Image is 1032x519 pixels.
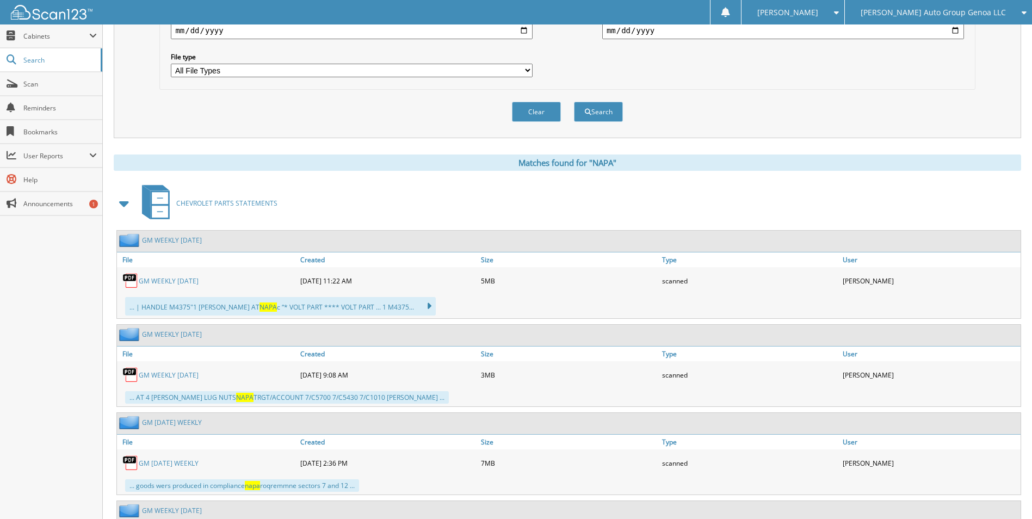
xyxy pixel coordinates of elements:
[574,102,623,122] button: Search
[298,452,478,474] div: [DATE] 2:36 PM
[142,506,202,515] a: GM WEEKLY [DATE]
[122,367,139,383] img: PDF.png
[478,452,659,474] div: 7MB
[139,459,199,468] a: GM [DATE] WEEKLY
[117,252,298,267] a: File
[659,347,840,361] a: Type
[298,347,478,361] a: Created
[840,435,1021,449] a: User
[119,416,142,429] img: folder2.png
[659,270,840,292] div: scanned
[23,151,89,160] span: User Reports
[512,102,561,122] button: Clear
[478,435,659,449] a: Size
[135,182,277,225] a: CHEVROLET PARTS STATEMENTS
[245,481,260,490] span: napa
[659,252,840,267] a: Type
[298,252,478,267] a: Created
[117,347,298,361] a: File
[478,364,659,386] div: 3MB
[23,103,97,113] span: Reminders
[139,370,199,380] a: GM WEEKLY [DATE]
[11,5,92,20] img: scan123-logo-white.svg
[125,479,359,492] div: ... goods wers produced in compliance roqremmne sectors 7 and 12 ...
[840,364,1021,386] div: [PERSON_NAME]
[298,435,478,449] a: Created
[122,273,139,289] img: PDF.png
[139,276,199,286] a: GM WEEKLY [DATE]
[125,297,436,316] div: ... | HANDLE M4375"1 [PERSON_NAME] AT c “* VOLT PART **** VOLT PART ... 1 M4375...
[659,435,840,449] a: Type
[23,79,97,89] span: Scan
[298,270,478,292] div: [DATE] 11:22 AM
[840,270,1021,292] div: [PERSON_NAME]
[142,236,202,245] a: GM WEEKLY [DATE]
[119,233,142,247] img: folder2.png
[840,452,1021,474] div: [PERSON_NAME]
[659,452,840,474] div: scanned
[659,364,840,386] div: scanned
[114,155,1021,171] div: Matches found for "NAPA"
[259,302,277,312] span: NAPA
[171,52,533,61] label: File type
[840,252,1021,267] a: User
[89,200,98,208] div: 1
[757,9,818,16] span: [PERSON_NAME]
[119,328,142,341] img: folder2.png
[176,199,277,208] span: CHEVROLET PARTS STATEMENTS
[171,22,533,39] input: start
[298,364,478,386] div: [DATE] 9:08 AM
[840,347,1021,361] a: User
[117,435,298,449] a: File
[23,127,97,137] span: Bookmarks
[125,391,449,404] div: ... AT 4 [PERSON_NAME] LUG NUTS TRGT/ACCOUNT 7/C5700 7/C5430 7/C1010 [PERSON_NAME] ...
[478,347,659,361] a: Size
[119,504,142,517] img: folder2.png
[23,55,95,65] span: Search
[122,455,139,471] img: PDF.png
[142,418,202,427] a: GM [DATE] WEEKLY
[861,9,1006,16] span: [PERSON_NAME] Auto Group Genoa LLC
[23,175,97,184] span: Help
[23,32,89,41] span: Cabinets
[602,22,964,39] input: end
[142,330,202,339] a: GM WEEKLY [DATE]
[478,252,659,267] a: Size
[478,270,659,292] div: 5MB
[236,393,254,402] span: NAPA
[23,199,97,208] span: Announcements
